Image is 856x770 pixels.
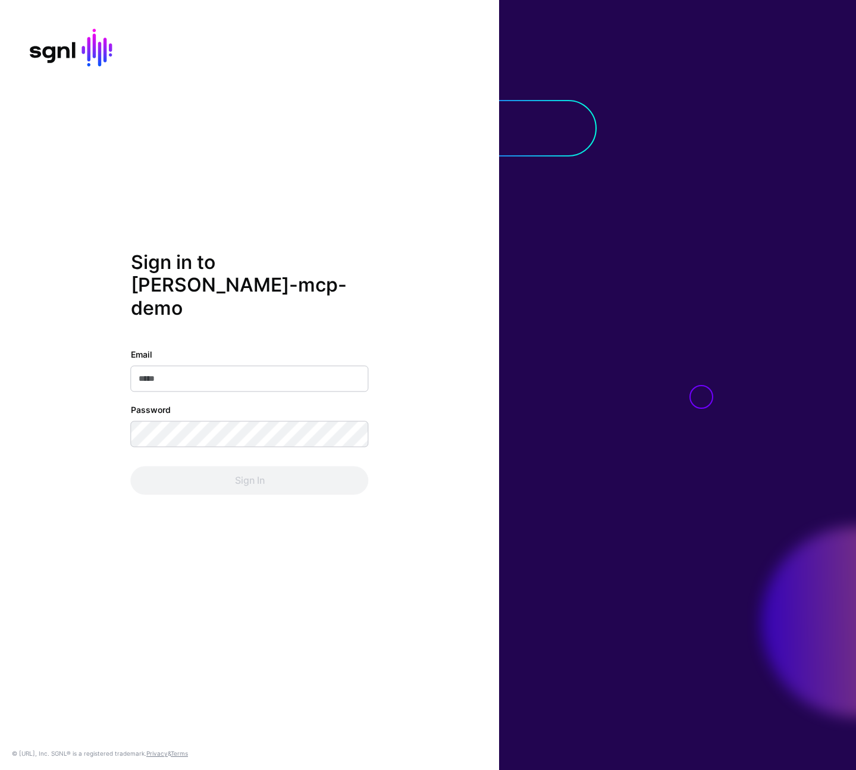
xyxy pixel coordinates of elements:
[146,750,168,757] a: Privacy
[12,749,188,758] div: © [URL], Inc. SGNL® is a registered trademark. &
[131,404,171,417] label: Password
[171,750,188,757] a: Terms
[131,251,369,320] h2: Sign in to [PERSON_NAME]-mcp-demo
[131,349,152,361] label: Email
